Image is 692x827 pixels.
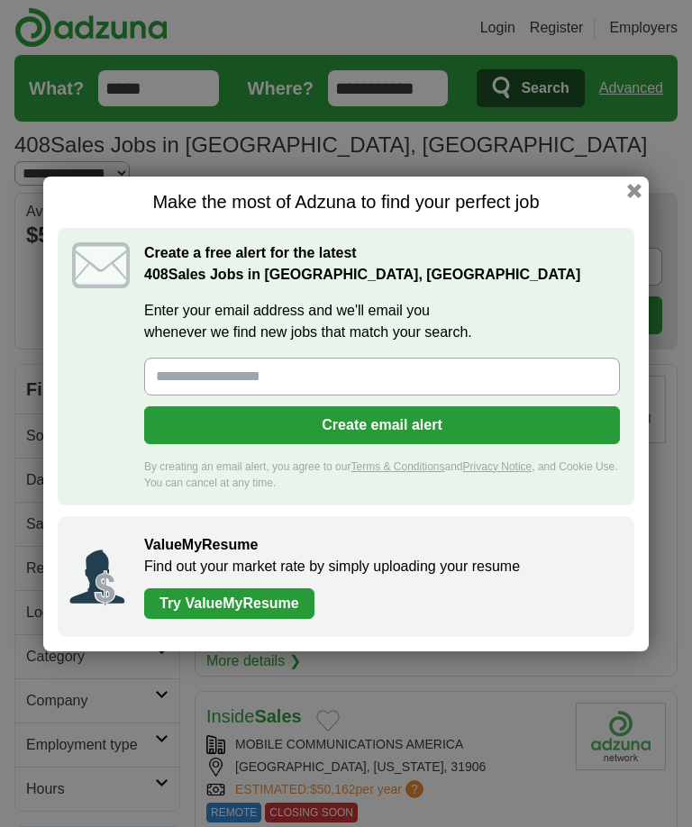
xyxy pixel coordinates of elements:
[58,191,634,214] h1: Make the most of Adzuna to find your perfect job
[144,264,168,286] span: 408
[144,459,620,491] div: By creating an email alert, you agree to our and , and Cookie Use. You can cancel at any time.
[144,242,620,286] h2: Create a free alert for the latest
[144,406,620,444] button: Create email alert
[144,534,616,556] h2: ValueMyResume
[144,556,616,577] p: Find out your market rate by simply uploading your resume
[351,460,444,473] a: Terms & Conditions
[72,242,130,288] img: icon_email.svg
[144,588,314,619] a: Try ValueMyResume
[144,300,620,343] label: Enter your email address and we'll email you whenever we find new jobs that match your search.
[463,460,533,473] a: Privacy Notice
[144,267,580,282] strong: Sales Jobs in [GEOGRAPHIC_DATA], [GEOGRAPHIC_DATA]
